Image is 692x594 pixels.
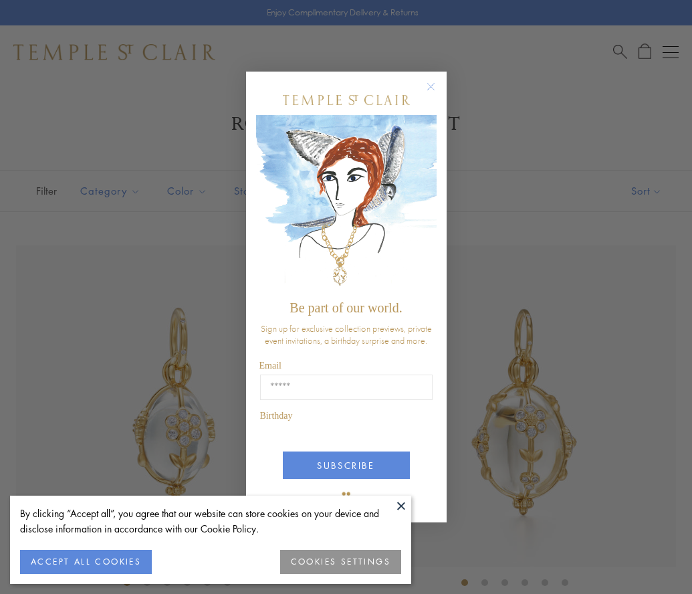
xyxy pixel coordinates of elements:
img: c4a9eb12-d91a-4d4a-8ee0-386386f4f338.jpeg [256,115,437,294]
span: Be part of our world. [290,300,402,315]
button: Close dialog [429,85,446,102]
div: By clicking “Accept all”, you agree that our website can store cookies on your device and disclos... [20,506,401,536]
img: Temple St. Clair [283,95,410,105]
span: Email [259,361,281,371]
img: TSC [333,482,360,509]
input: Email [260,375,433,400]
button: COOKIES SETTINGS [280,550,401,574]
span: Sign up for exclusive collection previews, private event invitations, a birthday surprise and more. [261,322,432,346]
span: Birthday [260,411,293,421]
button: ACCEPT ALL COOKIES [20,550,152,574]
button: SUBSCRIBE [283,452,410,479]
